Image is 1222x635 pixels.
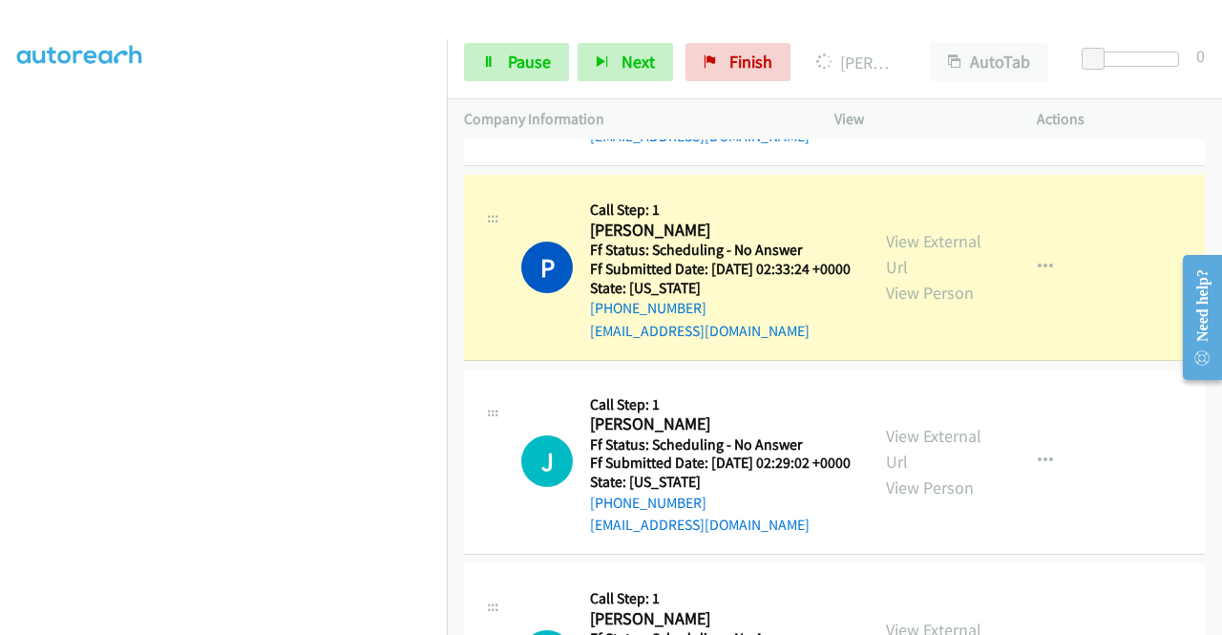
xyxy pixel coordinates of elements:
button: Next [578,43,673,81]
p: [PERSON_NAME] [816,50,895,75]
h5: Ff Submitted Date: [DATE] 02:33:24 +0000 [590,260,851,279]
a: [EMAIL_ADDRESS][DOMAIN_NAME] [590,516,810,534]
div: The call is yet to be attempted [521,435,573,487]
p: Actions [1037,108,1205,131]
h5: Ff Status: Scheduling - No Answer [590,241,851,260]
h5: Ff Submitted Date: [DATE] 02:29:02 +0000 [590,454,851,473]
span: Next [622,51,655,73]
h2: [PERSON_NAME] [590,413,845,435]
h1: P [521,242,573,293]
iframe: Resource Center [1168,242,1222,393]
a: [EMAIL_ADDRESS][DOMAIN_NAME] [590,322,810,340]
a: View External Url [886,425,981,473]
a: [PHONE_NUMBER] [590,494,706,512]
a: View Person [886,282,974,304]
div: 0 [1196,43,1205,69]
h5: Ff Status: Scheduling - No Answer [590,435,851,455]
button: AutoTab [930,43,1048,81]
a: View External Url [886,230,981,278]
p: View [834,108,1002,131]
a: View Person [886,476,974,498]
p: Company Information [464,108,800,131]
h5: Call Step: 1 [590,589,851,608]
a: Pause [464,43,569,81]
div: Delay between calls (in seconds) [1091,52,1179,67]
span: Pause [508,51,551,73]
a: Finish [685,43,790,81]
h5: State: [US_STATE] [590,279,851,298]
h1: J [521,435,573,487]
h5: Call Step: 1 [590,201,851,220]
span: Finish [729,51,772,73]
h5: State: [US_STATE] [590,473,851,492]
h5: Call Step: 1 [590,395,851,414]
h2: [PERSON_NAME] [590,608,845,630]
h2: [PERSON_NAME] [590,220,845,242]
a: [PHONE_NUMBER] [590,299,706,317]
